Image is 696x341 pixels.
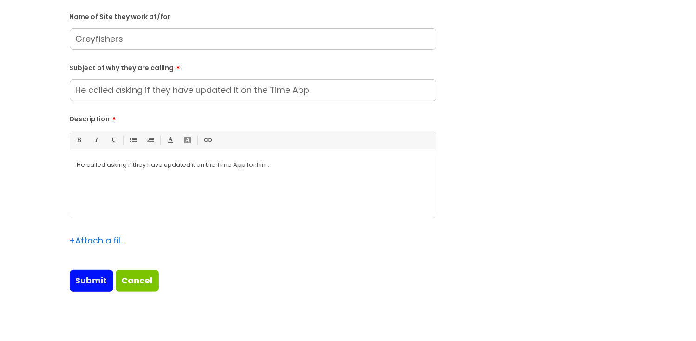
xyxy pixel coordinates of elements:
a: Bold (Ctrl-B) [73,134,85,146]
a: Link [202,134,213,146]
label: Name of Site they work at/for [70,11,436,21]
a: Font Color [164,134,176,146]
a: Italic (Ctrl-I) [90,134,102,146]
input: Submit [70,270,113,291]
label: Description [70,112,436,123]
a: Underline(Ctrl-U) [107,134,119,146]
a: Back Color [182,134,193,146]
p: He called asking if they have updated it on the Time App for him. [77,161,429,169]
a: Cancel [116,270,159,291]
label: Subject of why they are calling [70,61,436,72]
a: • Unordered List (Ctrl-Shift-7) [127,134,139,146]
a: 1. Ordered List (Ctrl-Shift-8) [144,134,156,146]
div: Attach a file [70,233,125,248]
